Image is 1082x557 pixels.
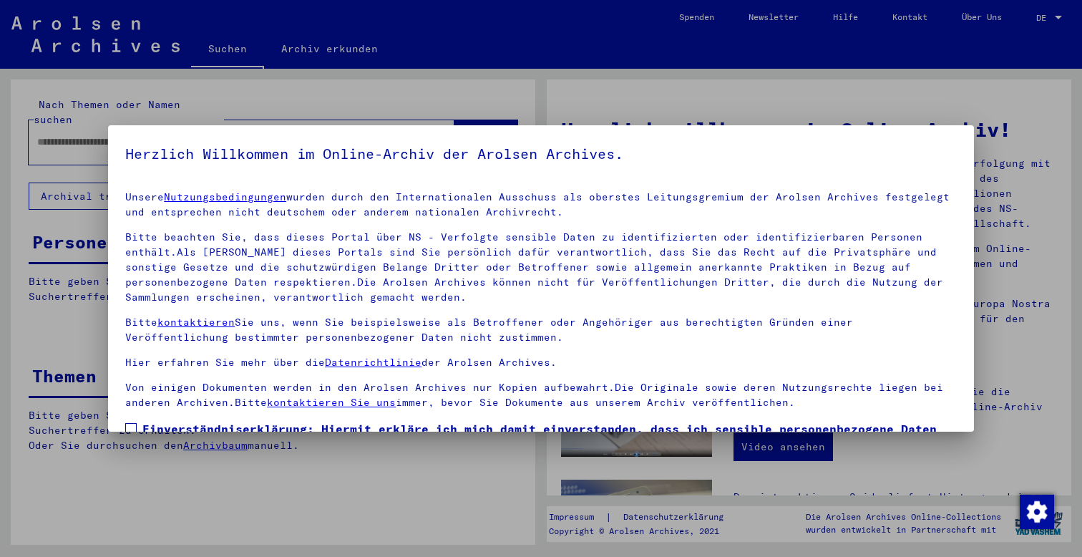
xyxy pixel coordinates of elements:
[125,315,957,345] p: Bitte Sie uns, wenn Sie beispielsweise als Betroffener oder Angehöriger aus berechtigten Gründen ...
[157,316,235,329] a: kontaktieren
[125,190,957,220] p: Unsere wurden durch den Internationalen Ausschuss als oberstes Leitungsgremium der Arolsen Archiv...
[125,230,957,305] p: Bitte beachten Sie, dass dieses Portal über NS - Verfolgte sensible Daten zu identifizierten oder...
[125,355,957,370] p: Hier erfahren Sie mehr über die der Arolsen Archives.
[125,380,957,410] p: Von einigen Dokumenten werden in den Arolsen Archives nur Kopien aufbewahrt.Die Originale sowie d...
[164,190,286,203] a: Nutzungsbedingungen
[325,356,421,369] a: Datenrichtlinie
[1019,494,1053,528] div: Zustimmung ändern
[1020,495,1054,529] img: Zustimmung ändern
[267,396,396,409] a: kontaktieren Sie uns
[125,142,957,165] h5: Herzlich Willkommen im Online-Archiv der Arolsen Archives.
[142,420,957,489] span: Einverständniserklärung: Hiermit erkläre ich mich damit einverstanden, dass ich sensible personen...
